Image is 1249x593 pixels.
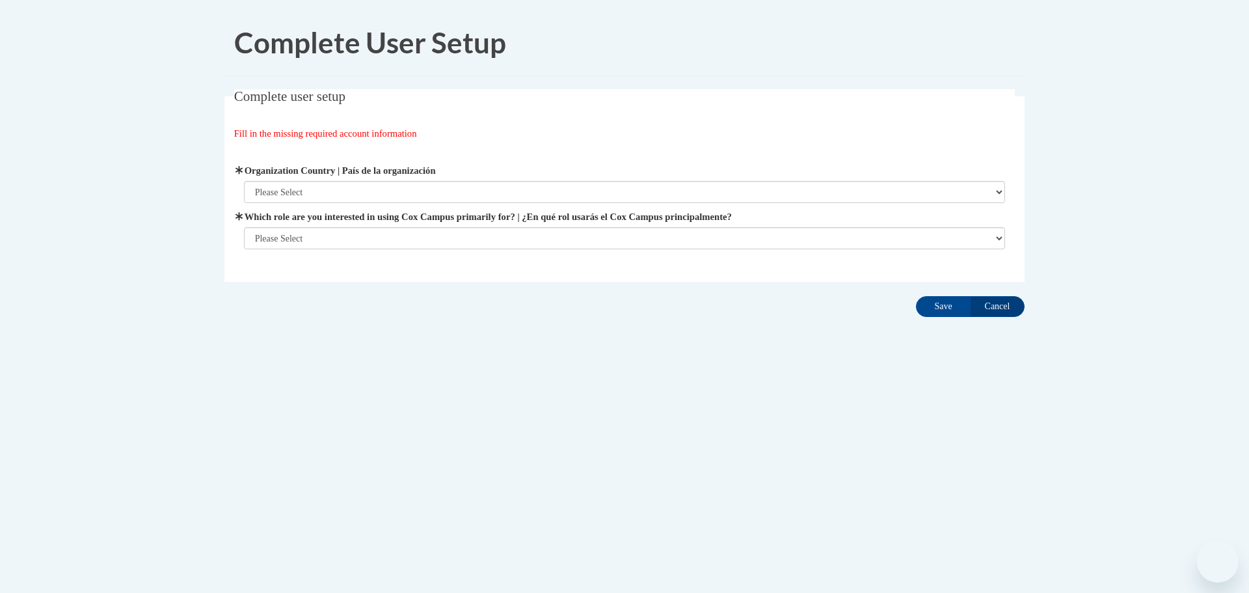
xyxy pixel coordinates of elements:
[244,163,1006,178] label: Organization Country | País de la organización
[234,25,506,59] span: Complete User Setup
[1197,541,1239,583] iframe: Button to launch messaging window
[244,210,1006,224] label: Which role are you interested in using Cox Campus primarily for? | ¿En qué rol usarás el Cox Camp...
[234,128,417,139] span: Fill in the missing required account information
[916,296,971,317] input: Save
[234,89,345,104] span: Complete user setup
[970,296,1025,317] input: Cancel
